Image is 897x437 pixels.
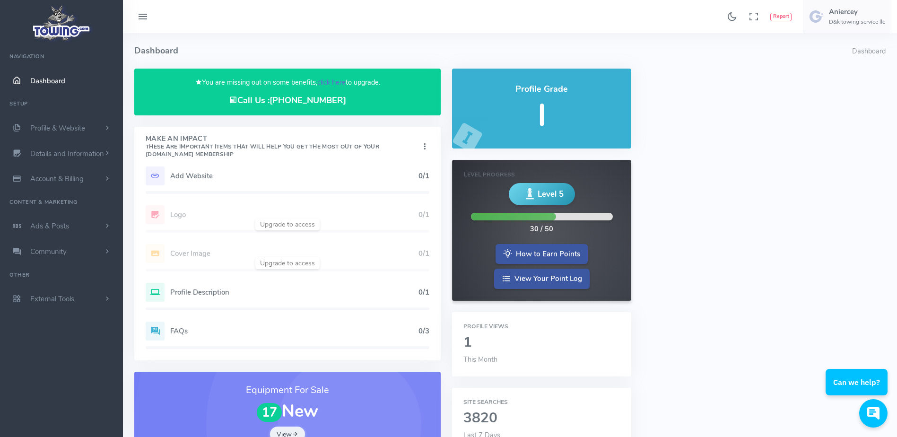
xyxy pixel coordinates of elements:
[809,9,824,24] img: user-image
[494,269,590,289] a: View Your Point Log
[30,3,94,43] img: logo
[464,172,619,178] h6: Level Progress
[30,294,74,304] span: External Tools
[496,244,588,264] a: How to Earn Points
[30,247,67,256] span: Community
[463,85,620,94] h4: Profile Grade
[463,411,620,426] h2: 3820
[146,383,429,397] h3: Equipment For Sale
[270,95,346,106] a: [PHONE_NUMBER]
[819,343,897,437] iframe: Conversations
[463,355,497,364] span: This Month
[146,135,420,158] h4: Make An Impact
[170,327,418,335] h5: FAQs
[146,96,429,105] h4: Call Us :
[530,224,553,235] div: 30 / 50
[30,221,69,231] span: Ads & Posts
[146,143,379,158] small: These are important items that will help you get the most out of your [DOMAIN_NAME] Membership
[146,402,429,422] h1: New
[317,78,346,87] a: click here
[30,76,65,86] span: Dashboard
[829,19,885,25] h6: D&k towing service llc
[30,149,104,158] span: Details and Information
[418,288,429,296] h5: 0/1
[770,13,792,21] button: Report
[418,327,429,335] h5: 0/3
[134,33,852,69] h4: Dashboard
[418,172,429,180] h5: 0/1
[463,323,620,330] h6: Profile Views
[463,335,620,350] h2: 1
[829,8,885,16] h5: Aniercey
[852,46,886,57] li: Dashboard
[463,99,620,132] h5: I
[30,123,85,133] span: Profile & Website
[30,174,84,184] span: Account & Billing
[170,288,418,296] h5: Profile Description
[538,188,564,200] span: Level 5
[146,77,429,88] p: You are missing out on some benefits, to upgrade.
[170,172,418,180] h5: Add Website
[463,399,620,405] h6: Site Searches
[257,403,282,422] span: 17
